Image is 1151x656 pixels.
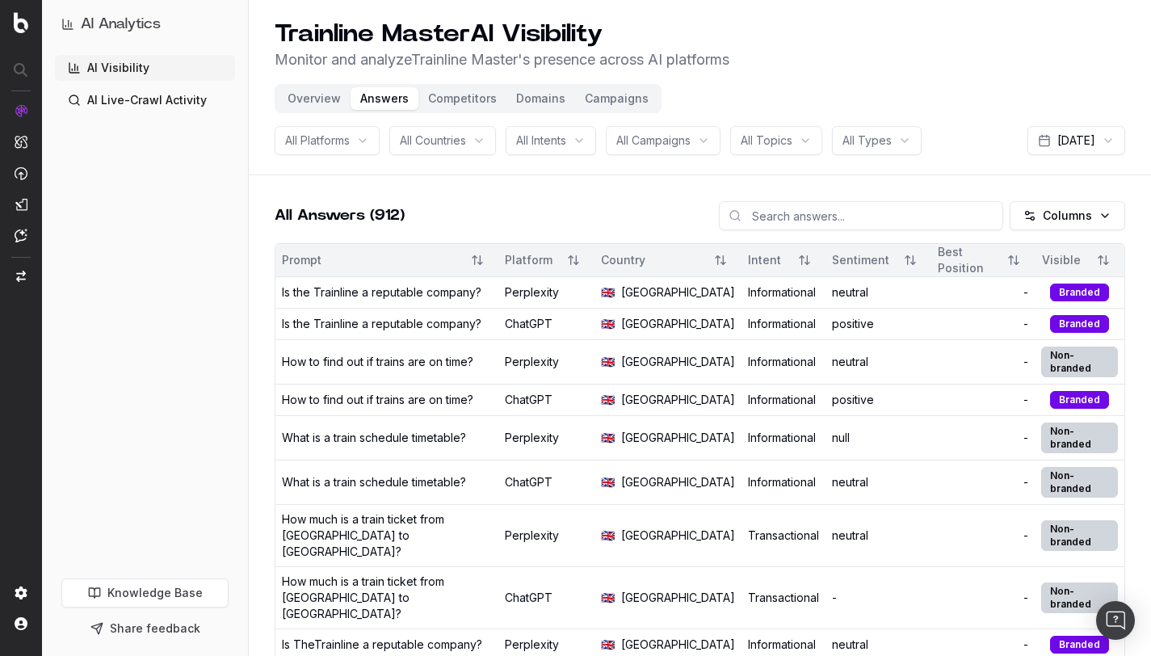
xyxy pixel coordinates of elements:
[282,392,473,408] div: How to find out if trains are on time?
[938,528,1027,544] div: -
[351,87,418,110] button: Answers
[748,474,819,490] div: Informational
[463,246,492,275] button: Sort
[15,104,27,117] img: Analytics
[832,590,925,606] div: -
[55,55,235,81] a: AI Visibility
[559,246,588,275] button: Sort
[275,48,729,71] p: Monitor and analyze Trainline Master 's presence across AI platforms
[741,132,792,149] span: All Topics
[601,316,615,332] span: 🇬🇧
[1050,391,1109,409] div: Branded
[790,246,819,275] button: Sort
[278,87,351,110] button: Overview
[16,271,26,282] img: Switch project
[61,13,229,36] button: AI Analytics
[282,252,456,268] div: Prompt
[282,637,482,653] div: Is TheTrainline a reputable company?
[505,528,588,544] div: Perplexity
[61,578,229,608] a: Knowledge Base
[938,430,1027,446] div: -
[282,430,466,446] div: What is a train schedule timetable?
[282,354,473,370] div: How to find out if trains are on time?
[505,354,588,370] div: Perplexity
[418,87,506,110] button: Competitors
[282,474,466,490] div: What is a train schedule timetable?
[1010,201,1125,230] button: Columns
[505,252,552,268] div: Platform
[621,284,735,301] span: [GEOGRAPHIC_DATA]
[275,19,729,48] h1: Trainline Master AI Visibility
[601,528,615,544] span: 🇬🇧
[14,12,28,33] img: Botify logo
[938,637,1027,653] div: -
[938,354,1027,370] div: -
[282,574,492,622] div: How much is a train ticket from [GEOGRAPHIC_DATA] to [GEOGRAPHIC_DATA]?
[15,617,27,630] img: My account
[621,392,735,408] span: [GEOGRAPHIC_DATA]
[621,474,735,490] span: [GEOGRAPHIC_DATA]
[719,201,1003,230] input: Search answers...
[15,587,27,599] img: Setting
[832,252,889,268] div: Sentiment
[575,87,658,110] button: Campaigns
[1041,520,1118,551] div: Non-branded
[832,474,925,490] div: neutral
[505,590,588,606] div: ChatGPT
[832,392,925,408] div: positive
[748,316,819,332] div: Informational
[601,252,699,268] div: Country
[15,166,27,180] img: Activation
[1050,284,1109,301] div: Branded
[505,316,588,332] div: ChatGPT
[832,430,925,446] div: null
[505,284,588,301] div: Perplexity
[516,132,566,149] span: All Intents
[15,198,27,211] img: Studio
[601,392,615,408] span: 🇬🇧
[832,637,925,653] div: neutral
[285,132,350,149] span: All Platforms
[81,13,161,36] h1: AI Analytics
[832,284,925,301] div: neutral
[1041,252,1082,268] div: Visible
[505,637,588,653] div: Perplexity
[621,430,735,446] span: [GEOGRAPHIC_DATA]
[601,430,615,446] span: 🇬🇧
[1096,601,1135,640] div: Open Intercom Messenger
[748,354,819,370] div: Informational
[506,87,575,110] button: Domains
[832,316,925,332] div: positive
[748,392,819,408] div: Informational
[15,135,27,149] img: Intelligence
[1050,315,1109,333] div: Branded
[748,528,819,544] div: Transactional
[15,229,27,242] img: Assist
[61,614,229,643] button: Share feedback
[748,590,819,606] div: Transactional
[621,637,735,653] span: [GEOGRAPHIC_DATA]
[275,204,405,227] h2: All Answers (912)
[938,244,992,276] div: Best Position
[938,474,1027,490] div: -
[621,528,735,544] span: [GEOGRAPHIC_DATA]
[1041,423,1118,453] div: Non-branded
[282,316,481,332] div: Is the Trainline a reputable company?
[55,87,235,113] a: AI Live-Crawl Activity
[621,316,735,332] span: [GEOGRAPHIC_DATA]
[748,430,819,446] div: Informational
[938,590,1027,606] div: -
[938,284,1027,301] div: -
[601,474,615,490] span: 🇬🇧
[282,284,481,301] div: Is the Trainline a reputable company?
[1050,636,1109,654] div: Branded
[938,316,1027,332] div: -
[1041,582,1118,613] div: Non-branded
[1041,347,1118,377] div: Non-branded
[601,284,615,301] span: 🇬🇧
[601,590,615,606] span: 🇬🇧
[999,246,1028,275] button: Sort
[1041,467,1118,498] div: Non-branded
[896,246,925,275] button: Sort
[832,528,925,544] div: neutral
